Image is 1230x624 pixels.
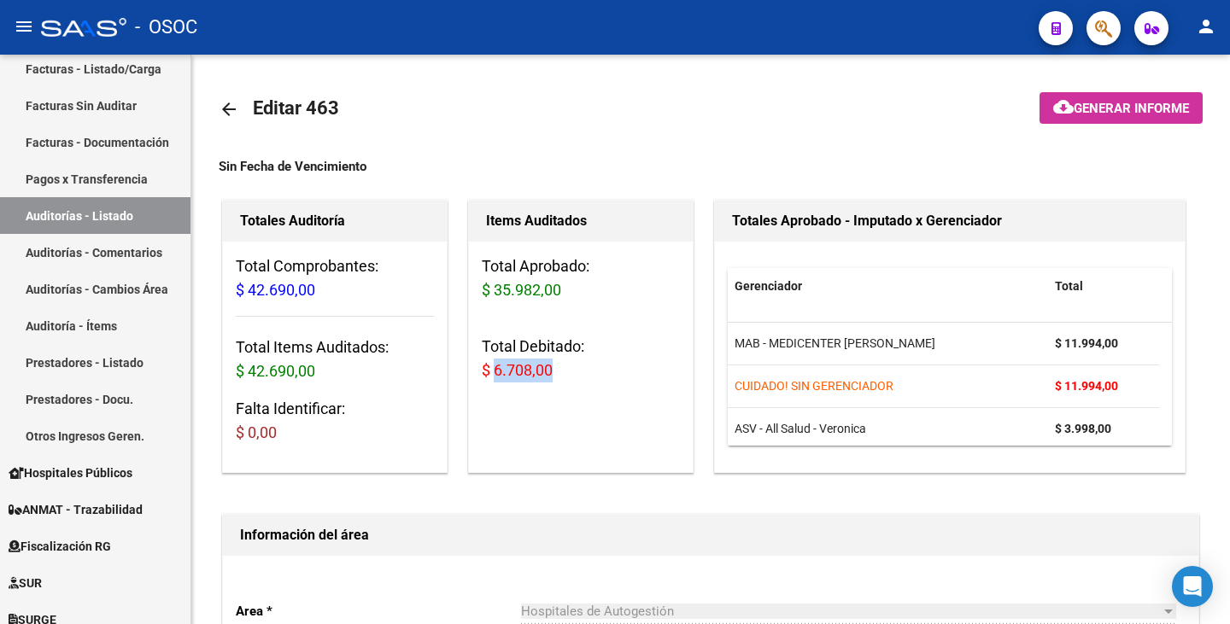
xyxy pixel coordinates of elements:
span: Gerenciador [735,279,802,293]
mat-icon: cloud_download [1053,96,1074,117]
div: Open Intercom Messenger [1172,566,1213,607]
datatable-header-cell: Total [1048,268,1159,305]
h3: Total Aprobado: [482,254,680,302]
h1: Items Auditados [486,207,676,235]
span: CUIDADO! SIN GERENCIADOR [735,379,893,393]
span: $ 35.982,00 [482,281,561,299]
span: Total [1055,279,1083,293]
h1: Totales Aprobado - Imputado x Gerenciador [732,207,1168,235]
h3: Falta Identificar: [236,397,434,445]
p: Area * [236,602,521,621]
span: $ 42.690,00 [236,281,315,299]
strong: $ 3.998,00 [1055,422,1111,435]
h3: Total Debitado: [482,335,680,382]
mat-icon: person [1196,16,1216,37]
button: Generar informe [1040,92,1203,124]
h1: Totales Auditoría [240,207,430,235]
span: Hospitales Públicos [9,464,132,482]
span: MAB - MEDICENTER [PERSON_NAME] [735,336,935,350]
span: $ 42.690,00 [236,362,315,380]
strong: $ 11.994,00 [1055,336,1118,350]
h3: Total Comprobantes: [236,254,434,302]
span: $ 0,00 [236,423,277,441]
span: ANMAT - Trazabilidad [9,500,143,519]
span: $ 6.708,00 [482,361,553,379]
span: Generar informe [1074,101,1189,116]
span: SUR [9,574,42,592]
datatable-header-cell: Gerenciador [728,268,1048,305]
h1: Información del área [240,522,1181,549]
span: - OSOC [135,9,197,46]
strong: $ 11.994,00 [1055,379,1118,393]
mat-icon: arrow_back [219,99,239,120]
span: Hospitales de Autogestión [521,604,674,619]
h3: Total Items Auditados: [236,335,434,383]
mat-icon: menu [14,16,34,37]
span: ASV - All Salud - Veronica [735,422,866,435]
div: Sin Fecha de Vencimiento [219,157,1203,176]
span: Editar 463 [253,97,339,119]
span: Fiscalización RG [9,537,111,556]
